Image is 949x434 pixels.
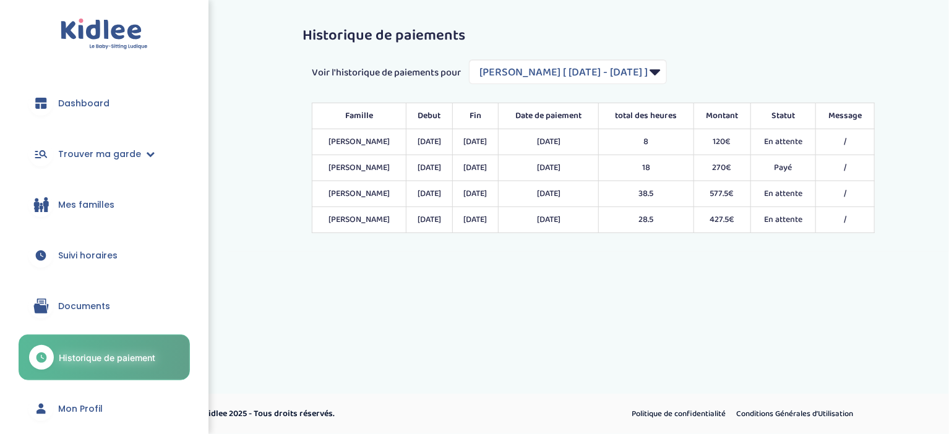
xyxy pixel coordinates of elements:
[19,284,190,328] a: Documents
[499,129,599,155] td: [DATE]
[61,19,148,50] img: logo.svg
[58,402,103,415] span: Mon Profil
[599,181,693,207] td: 38.5
[19,132,190,176] a: Trouver ma garde
[816,129,875,155] td: /
[452,129,499,155] td: [DATE]
[750,155,815,181] td: Payé
[816,181,875,207] td: /
[750,103,815,129] th: Statut
[452,207,499,233] td: [DATE]
[312,103,406,129] th: Famille
[58,97,109,110] span: Dashboard
[693,129,750,155] td: 120€
[59,351,155,364] span: Historique de paiement
[406,155,452,181] td: [DATE]
[406,129,452,155] td: [DATE]
[816,103,875,129] th: Message
[312,66,461,80] span: Voir l'historique de paiements pour
[750,181,815,207] td: En attente
[816,207,875,233] td: /
[452,181,499,207] td: [DATE]
[19,386,190,431] a: Mon Profil
[693,207,750,233] td: 427.5€
[312,155,406,181] td: [PERSON_NAME]
[312,129,406,155] td: [PERSON_NAME]
[303,28,884,44] h3: Historique de paiements
[628,406,731,422] a: Politique de confidentialité
[499,103,599,129] th: Date de paiement
[499,207,599,233] td: [DATE]
[312,207,406,233] td: [PERSON_NAME]
[750,129,815,155] td: En attente
[58,300,110,313] span: Documents
[693,155,750,181] td: 270€
[816,155,875,181] td: /
[19,233,190,278] a: Suivi horaires
[732,406,858,422] a: Conditions Générales d’Utilisation
[750,207,815,233] td: En attente
[599,207,693,233] td: 28.5
[693,181,750,207] td: 577.5€
[58,148,141,161] span: Trouver ma garde
[599,129,693,155] td: 8
[406,207,452,233] td: [DATE]
[452,155,499,181] td: [DATE]
[58,198,114,211] span: Mes familles
[599,103,693,129] th: total des heures
[58,249,118,262] span: Suivi horaires
[312,181,406,207] td: [PERSON_NAME]
[499,181,599,207] td: [DATE]
[19,182,190,227] a: Mes familles
[499,155,599,181] td: [DATE]
[19,81,190,126] a: Dashboard
[406,181,452,207] td: [DATE]
[693,103,750,129] th: Montant
[452,103,499,129] th: Fin
[19,334,190,380] a: Historique de paiement
[599,155,693,181] td: 18
[406,103,452,129] th: Debut
[195,407,527,420] p: © Kidlee 2025 - Tous droits réservés.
